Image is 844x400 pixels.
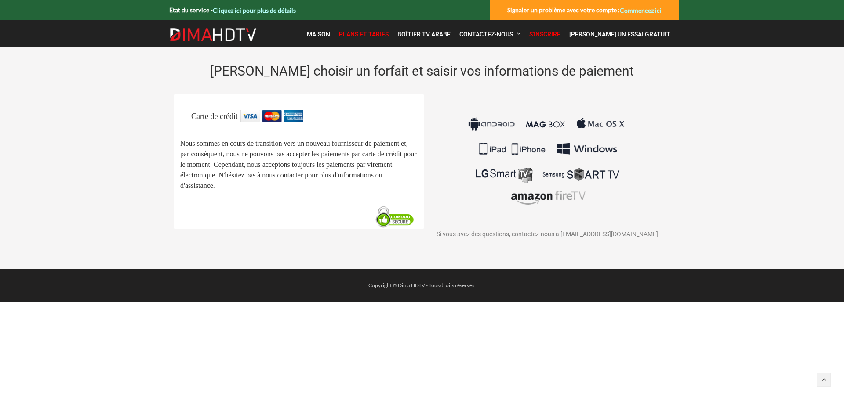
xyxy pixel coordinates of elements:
font: Nous sommes en cours de transition vers un nouveau fournisseur de paiement et, par conséquent, no... [180,140,417,189]
a: Retour en haut [817,373,831,387]
font: Maison [307,31,330,38]
a: Commencez ici [620,7,662,14]
a: Cliquez ici pour plus de détails [213,7,296,14]
a: Maison [302,25,335,43]
font: [PERSON_NAME] un essai gratuit [569,31,670,38]
a: Boîtier TV arabe [393,25,455,43]
font: Copyright © Dima HDTV - Tous droits réservés. [368,282,476,288]
font: Signaler un problème avec votre compte : [507,6,620,14]
img: Dima HDTV [169,28,257,42]
font: Contactez-nous [459,31,513,38]
font: S'inscrire [529,31,560,38]
font: Boîtier TV arabe [397,31,451,38]
a: Contactez-nous [455,25,525,43]
a: [PERSON_NAME] un essai gratuit [565,25,675,43]
font: Si vous avez des questions, contactez-nous à [EMAIL_ADDRESS][DOMAIN_NAME] [437,231,658,238]
font: État du service - [169,6,213,14]
font: [PERSON_NAME] choisir un forfait et saisir vos informations de paiement [210,63,634,79]
font: Plans et tarifs [339,31,389,38]
a: Plans et tarifs [335,25,393,43]
font: Carte de crédit [191,112,238,121]
a: S'inscrire [525,25,565,43]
